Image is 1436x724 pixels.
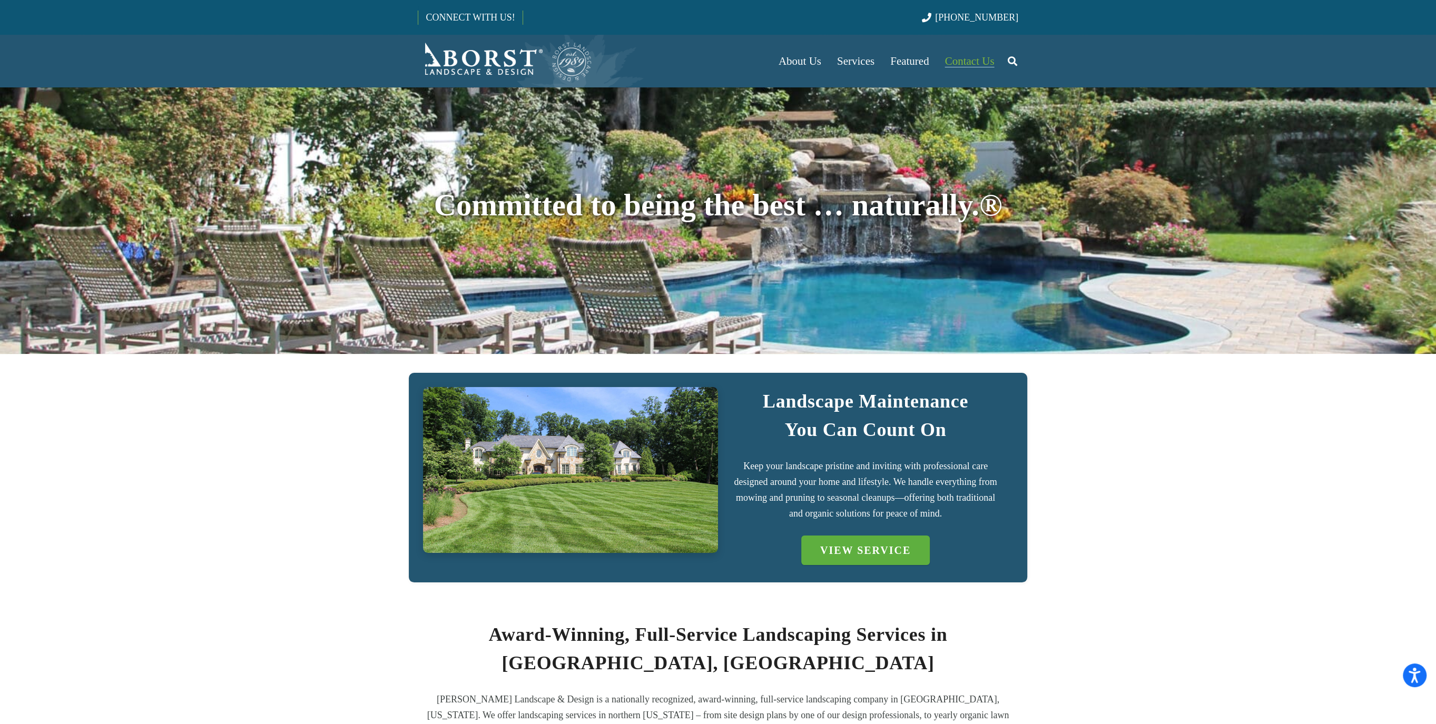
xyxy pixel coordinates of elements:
[890,55,929,67] span: Featured
[829,35,882,87] a: Services
[779,55,821,67] span: About Us
[423,387,718,553] a: IMG_7723 (1)
[734,461,997,519] span: Keep your landscape pristine and inviting with professional care designed around your home and li...
[945,55,995,67] span: Contact Us
[418,40,593,82] a: Borst-Logo
[837,55,874,67] span: Services
[763,391,968,412] strong: Landscape Maintenance
[489,624,947,673] b: Award-Winning, Full-Service Landscaping Services in [GEOGRAPHIC_DATA], [GEOGRAPHIC_DATA]
[1002,48,1023,74] a: Search
[935,12,1018,23] span: [PHONE_NUMBER]
[771,35,829,87] a: About Us
[785,419,947,440] strong: You Can Count On
[418,5,522,30] a: CONNECT WITH US!
[937,35,1002,87] a: Contact Us
[434,188,1002,222] span: Committed to being the best … naturally.®
[801,535,930,565] a: VIEW SERVICE
[922,12,1018,23] a: [PHONE_NUMBER]
[882,35,937,87] a: Featured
